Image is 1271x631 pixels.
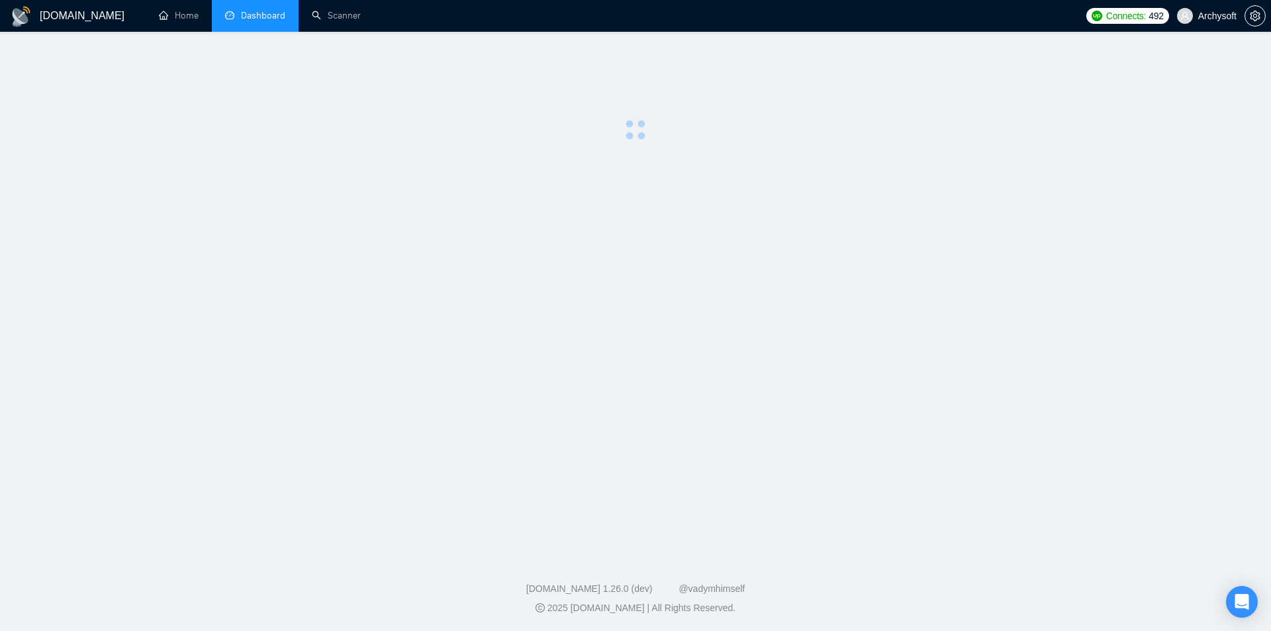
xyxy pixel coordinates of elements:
img: logo [11,6,32,27]
span: user [1180,11,1190,21]
a: homeHome [159,10,199,21]
img: upwork-logo.png [1092,11,1102,21]
a: searchScanner [312,10,361,21]
span: 492 [1149,9,1163,23]
button: setting [1245,5,1266,26]
span: copyright [536,603,545,612]
div: Open Intercom Messenger [1226,586,1258,618]
div: 2025 [DOMAIN_NAME] | All Rights Reserved. [11,601,1260,615]
span: dashboard [225,11,234,20]
span: Connects: [1106,9,1146,23]
a: @vadymhimself [679,583,745,594]
a: setting [1245,11,1266,21]
span: setting [1245,11,1265,21]
a: [DOMAIN_NAME] 1.26.0 (dev) [526,583,653,594]
span: Dashboard [241,10,285,21]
